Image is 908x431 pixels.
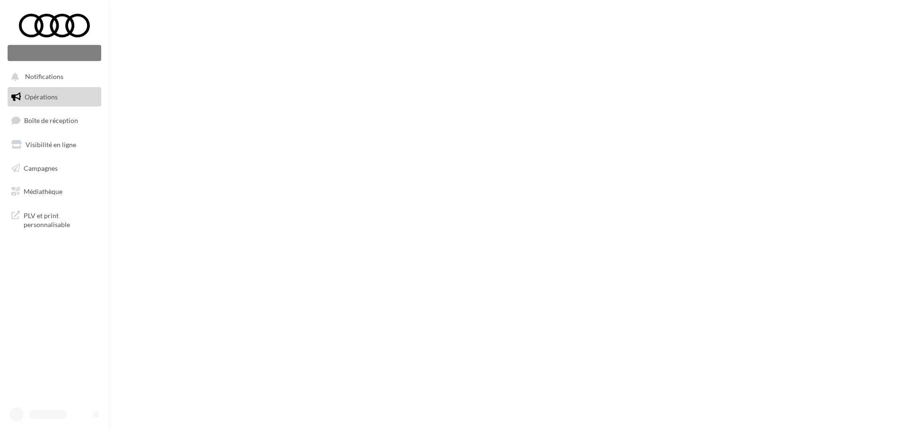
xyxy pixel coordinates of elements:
a: Médiathèque [6,182,103,202]
a: Opérations [6,87,103,107]
span: Visibilité en ligne [26,141,76,149]
span: Opérations [25,93,58,101]
a: Campagnes [6,158,103,178]
span: Boîte de réception [24,116,78,124]
a: Visibilité en ligne [6,135,103,155]
a: Boîte de réception [6,110,103,131]
span: PLV et print personnalisable [24,209,97,229]
span: Médiathèque [24,187,62,195]
a: PLV et print personnalisable [6,205,103,233]
span: Notifications [25,73,63,81]
div: Nouvelle campagne [8,45,101,61]
span: Campagnes [24,164,58,172]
